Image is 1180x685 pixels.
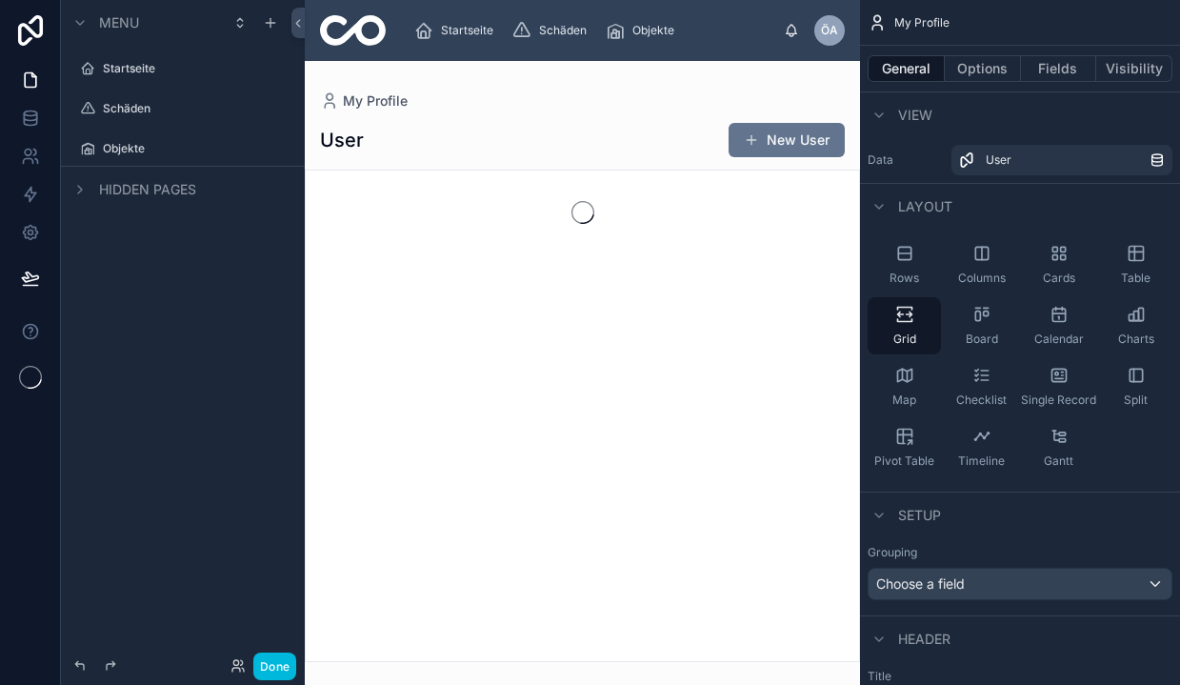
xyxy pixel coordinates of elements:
[103,101,282,116] label: Schäden
[1099,236,1172,293] button: Table
[898,506,941,525] span: Setup
[1022,419,1095,476] button: Gantt
[1022,236,1095,293] button: Cards
[890,271,919,286] span: Rows
[632,23,674,38] span: Objekte
[893,332,916,347] span: Grid
[401,10,784,51] div: scrollable content
[945,55,1021,82] button: Options
[945,358,1018,415] button: Checklist
[1021,393,1096,408] span: Single Record
[868,545,917,560] label: Grouping
[894,15,950,30] span: My Profile
[868,419,941,476] button: Pivot Table
[945,236,1018,293] button: Columns
[1044,453,1073,469] span: Gantt
[1121,271,1150,286] span: Table
[1021,55,1097,82] button: Fields
[868,236,941,293] button: Rows
[892,393,916,408] span: Map
[898,106,932,125] span: View
[956,393,1007,408] span: Checklist
[1096,55,1172,82] button: Visibility
[1034,332,1084,347] span: Calendar
[1099,297,1172,354] button: Charts
[1022,297,1095,354] button: Calendar
[539,23,587,38] span: Schäden
[898,197,952,216] span: Layout
[958,271,1006,286] span: Columns
[986,152,1011,168] span: User
[99,180,196,199] span: Hidden pages
[945,419,1018,476] button: Timeline
[958,453,1005,469] span: Timeline
[103,61,282,76] label: Startseite
[1022,358,1095,415] button: Single Record
[868,55,945,82] button: General
[874,453,934,469] span: Pivot Table
[441,23,493,38] span: Startseite
[966,332,998,347] span: Board
[876,575,965,592] span: Choose a field
[951,145,1172,175] a: User
[868,297,941,354] button: Grid
[868,152,944,168] label: Data
[409,13,507,48] a: Startseite
[507,13,600,48] a: Schäden
[320,15,386,46] img: App logo
[103,141,282,156] label: Objekte
[1124,393,1148,408] span: Split
[868,358,941,415] button: Map
[945,297,1018,354] button: Board
[253,653,296,680] button: Done
[1043,271,1075,286] span: Cards
[898,630,950,649] span: Header
[600,13,688,48] a: Objekte
[99,13,139,32] span: Menu
[821,23,838,38] span: ÖA
[1099,358,1172,415] button: Split
[868,568,1172,600] button: Choose a field
[1118,332,1154,347] span: Charts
